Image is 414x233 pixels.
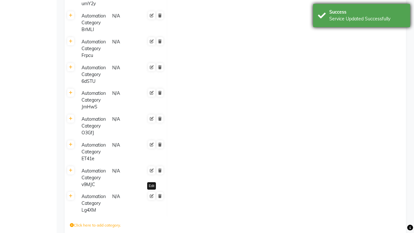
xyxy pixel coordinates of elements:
[112,64,142,85] div: N/A
[79,167,109,189] div: Automation Category v9MJC
[70,222,121,228] label: Click here to add category.
[112,115,142,137] div: N/A
[329,9,405,16] div: Success
[329,16,405,22] div: Service Updated Successfully
[112,89,142,111] div: N/A
[79,12,109,34] div: Automation Category BrMLI
[112,12,142,34] div: N/A
[147,182,156,190] div: Edit
[112,193,142,214] div: N/A
[79,115,109,137] div: Automation Category O3GfJ
[112,38,142,60] div: N/A
[112,141,142,163] div: N/A
[79,89,109,111] div: Automation Category JmHwS
[79,193,109,214] div: Automation Category Lg4XM
[79,64,109,85] div: Automation Category 6dSTU
[79,38,109,60] div: Automation Category Frpcu
[79,141,109,163] div: Automation Category ET41e
[112,167,142,189] div: N/A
